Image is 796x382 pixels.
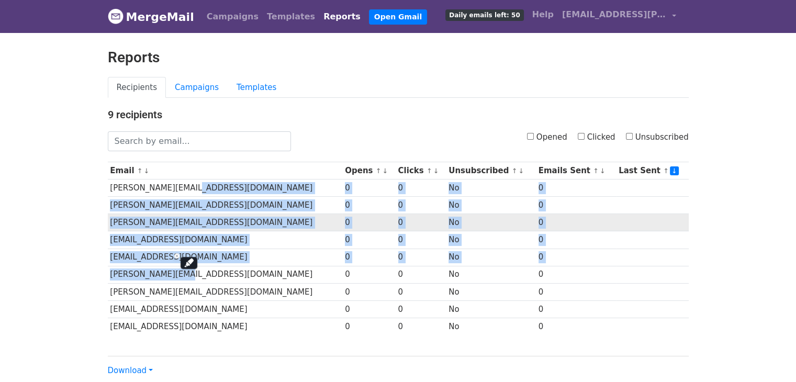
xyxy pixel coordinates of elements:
[446,266,535,283] td: No
[108,108,689,121] h4: 9 recipients
[108,197,343,214] td: [PERSON_NAME][EMAIL_ADDRESS][DOMAIN_NAME]
[446,214,535,231] td: No
[166,77,228,98] a: Campaigns
[396,266,446,283] td: 0
[512,167,518,175] a: ↑
[108,300,343,318] td: [EMAIL_ADDRESS][DOMAIN_NAME]
[670,166,679,175] a: ↓
[536,231,616,249] td: 0
[441,4,528,25] a: Daily emails left: 50
[137,167,143,175] a: ↑
[536,214,616,231] td: 0
[396,197,446,214] td: 0
[446,283,535,300] td: No
[228,77,285,98] a: Templates
[536,266,616,283] td: 0
[376,167,382,175] a: ↑
[108,231,343,249] td: [EMAIL_ADDRESS][DOMAIN_NAME]
[396,214,446,231] td: 0
[342,197,395,214] td: 0
[396,318,446,335] td: 0
[382,167,388,175] a: ↓
[342,300,395,318] td: 0
[108,131,291,151] input: Search by email...
[446,179,535,197] td: No
[203,6,263,27] a: Campaigns
[528,4,558,25] a: Help
[446,249,535,266] td: No
[626,133,633,140] input: Unsubscribed
[108,49,689,66] h2: Reports
[536,162,616,179] th: Emails Sent
[663,167,669,175] a: ↑
[536,179,616,197] td: 0
[446,318,535,335] td: No
[446,197,535,214] td: No
[593,167,599,175] a: ↑
[626,131,689,143] label: Unsubscribed
[263,6,319,27] a: Templates
[108,8,124,24] img: MergeMail logo
[536,197,616,214] td: 0
[108,266,343,283] td: [PERSON_NAME][EMAIL_ADDRESS][DOMAIN_NAME]
[144,167,150,175] a: ↓
[446,162,535,179] th: Unsubscribed
[578,131,615,143] label: Clicked
[108,366,153,375] a: Download
[342,179,395,197] td: 0
[616,162,688,179] th: Last Sent
[396,179,446,197] td: 0
[578,133,585,140] input: Clicked
[445,9,523,21] span: Daily emails left: 50
[600,167,606,175] a: ↓
[396,231,446,249] td: 0
[108,283,343,300] td: [PERSON_NAME][EMAIL_ADDRESS][DOMAIN_NAME]
[396,283,446,300] td: 0
[108,318,343,335] td: [EMAIL_ADDRESS][DOMAIN_NAME]
[536,249,616,266] td: 0
[108,6,194,28] a: MergeMail
[527,133,534,140] input: Opened
[108,162,343,179] th: Email
[536,318,616,335] td: 0
[108,249,343,266] td: [EMAIL_ADDRESS][DOMAIN_NAME]
[427,167,432,175] a: ↑
[396,300,446,318] td: 0
[108,77,166,98] a: Recipients
[518,167,524,175] a: ↓
[562,8,667,21] span: [EMAIL_ADDRESS][PERSON_NAME][DOMAIN_NAME]
[433,167,439,175] a: ↓
[527,131,567,143] label: Opened
[446,231,535,249] td: No
[108,179,343,197] td: [PERSON_NAME][EMAIL_ADDRESS][DOMAIN_NAME]
[558,4,680,29] a: [EMAIL_ADDRESS][PERSON_NAME][DOMAIN_NAME]
[319,6,365,27] a: Reports
[342,214,395,231] td: 0
[536,300,616,318] td: 0
[396,162,446,179] th: Clicks
[342,266,395,283] td: 0
[342,249,395,266] td: 0
[342,283,395,300] td: 0
[396,249,446,266] td: 0
[342,231,395,249] td: 0
[342,318,395,335] td: 0
[446,300,535,318] td: No
[536,283,616,300] td: 0
[369,9,427,25] a: Open Gmail
[744,332,796,382] iframe: Chat Widget
[342,162,395,179] th: Opens
[108,214,343,231] td: [PERSON_NAME][EMAIL_ADDRESS][DOMAIN_NAME]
